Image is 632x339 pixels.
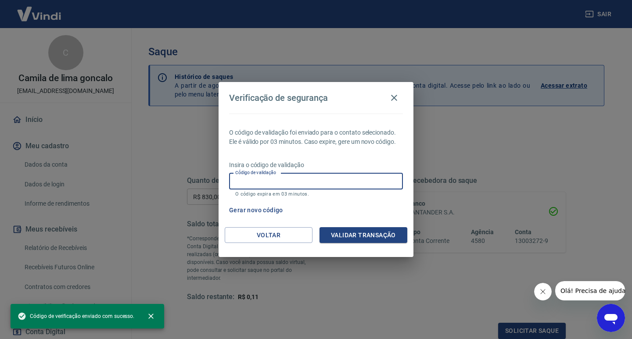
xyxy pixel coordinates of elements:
[320,227,407,243] button: Validar transação
[18,312,134,321] span: Código de verificação enviado com sucesso.
[534,283,552,300] iframe: Fechar mensagem
[226,202,287,218] button: Gerar novo código
[555,281,625,300] iframe: Mensagem da empresa
[235,191,397,197] p: O código expira em 03 minutos.
[141,307,161,326] button: close
[235,169,276,176] label: Código de validação
[229,93,328,103] h4: Verificação de segurança
[225,227,312,243] button: Voltar
[5,6,74,13] span: Olá! Precisa de ajuda?
[229,128,403,146] p: O código de validação foi enviado para o contato selecionado. Ele é válido por 03 minutos. Caso e...
[229,161,403,170] p: Insira o código de validação
[597,304,625,332] iframe: Botão para abrir a janela de mensagens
